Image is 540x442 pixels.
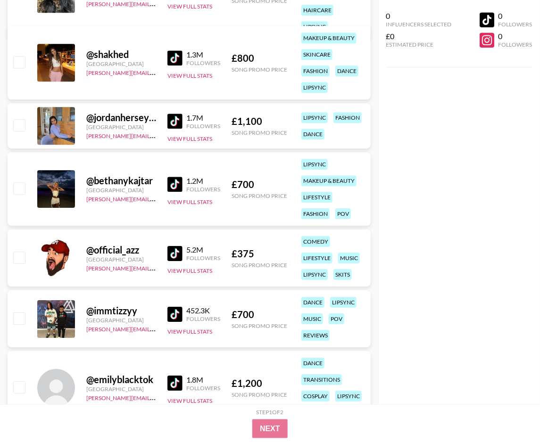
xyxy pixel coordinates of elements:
[86,374,156,385] div: @ emilyblacktok
[86,244,156,256] div: @ official_azz
[167,177,183,192] img: TikTok
[186,186,220,193] div: Followers
[232,129,287,136] div: Song Promo Price
[498,11,532,21] div: 0
[257,409,284,416] div: Step 1 of 2
[167,50,183,65] img: TikTok
[301,5,333,16] div: haircare
[498,21,532,28] div: Followers
[86,49,156,60] div: @ shakhed
[232,262,287,269] div: Song Promo Price
[301,313,323,324] div: music
[301,208,330,219] div: fashion
[86,393,226,401] a: [PERSON_NAME][EMAIL_ADDRESS][DOMAIN_NAME]
[301,269,328,280] div: lipsync
[167,328,212,335] button: View Full Stats
[232,391,287,398] div: Song Promo Price
[186,50,220,59] div: 1.3M
[86,112,156,123] div: @ jordanherseyyy
[86,175,156,187] div: @ bethanykajtar
[167,307,183,322] img: TikTok
[232,377,287,389] div: £ 1,200
[186,123,220,130] div: Followers
[301,112,328,123] div: lipsync
[86,131,226,139] a: [PERSON_NAME][EMAIL_ADDRESS][DOMAIN_NAME]
[186,113,220,123] div: 1.7M
[167,72,212,79] button: View Full Stats
[167,135,212,142] button: View Full Stats
[86,305,156,317] div: @ immtizzyy
[386,21,452,28] div: Influencers Selected
[329,313,344,324] div: pov
[167,114,183,129] img: TikTok
[498,41,532,48] div: Followers
[167,397,212,404] button: View Full Stats
[167,267,212,274] button: View Full Stats
[232,52,287,64] div: £ 800
[232,192,287,199] div: Song Promo Price
[232,115,287,127] div: £ 1,100
[186,254,220,262] div: Followers
[252,419,288,438] button: Next
[498,32,532,41] div: 0
[86,194,226,203] a: [PERSON_NAME][EMAIL_ADDRESS][DOMAIN_NAME]
[301,65,330,76] div: fashion
[232,179,287,190] div: £ 700
[301,236,330,247] div: comedy
[493,395,529,431] iframe: Drift Widget Chat Controller
[232,248,287,260] div: £ 375
[301,21,328,32] div: lipsync
[86,67,226,76] a: [PERSON_NAME][EMAIL_ADDRESS][DOMAIN_NAME]
[186,176,220,186] div: 1.2M
[301,358,324,368] div: dance
[86,385,156,393] div: [GEOGRAPHIC_DATA]
[186,385,220,392] div: Followers
[86,123,156,131] div: [GEOGRAPHIC_DATA]
[167,376,183,391] img: TikTok
[301,49,332,60] div: skincare
[335,391,362,401] div: lipsync
[301,391,330,401] div: cosplay
[186,306,220,315] div: 452.3K
[335,208,351,219] div: pov
[333,269,352,280] div: skits
[86,324,226,333] a: [PERSON_NAME][EMAIL_ADDRESS][DOMAIN_NAME]
[232,66,287,73] div: Song Promo Price
[301,192,332,203] div: lifestyle
[86,256,156,263] div: [GEOGRAPHIC_DATA]
[301,175,357,186] div: makeup & beauty
[301,330,330,341] div: reviews
[232,309,287,320] div: £ 700
[167,3,212,10] button: View Full Stats
[186,375,220,385] div: 1.8M
[301,159,328,170] div: lipsync
[301,374,342,385] div: transitions
[232,322,287,329] div: Song Promo Price
[167,246,183,261] img: TikTok
[86,317,156,324] div: [GEOGRAPHIC_DATA]
[333,112,362,123] div: fashion
[301,82,328,93] div: lipsync
[301,33,357,43] div: makeup & beauty
[386,32,452,41] div: £0
[86,60,156,67] div: [GEOGRAPHIC_DATA]
[186,59,220,66] div: Followers
[330,297,357,308] div: lipsync
[186,315,220,322] div: Followers
[335,65,358,76] div: dance
[301,297,324,308] div: dance
[301,253,332,263] div: lifestyle
[86,263,226,272] a: [PERSON_NAME][EMAIL_ADDRESS][DOMAIN_NAME]
[338,253,360,263] div: music
[386,11,452,21] div: 0
[86,187,156,194] div: [GEOGRAPHIC_DATA]
[167,198,212,205] button: View Full Stats
[301,129,324,139] div: dance
[186,245,220,254] div: 5.2M
[386,41,452,48] div: Estimated Price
